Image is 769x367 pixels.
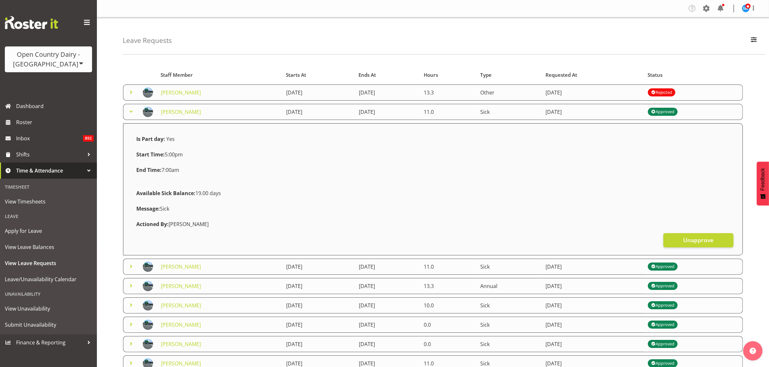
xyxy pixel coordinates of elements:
div: Leave [2,210,95,223]
td: [DATE] [542,84,644,101]
button: Filter Employees [747,34,761,48]
div: Approved [651,282,674,290]
a: [PERSON_NAME] [161,283,201,290]
td: Annual [477,278,542,294]
span: Submit Unavailability [5,320,92,330]
strong: Message: [136,205,160,212]
div: Approved [651,321,674,329]
td: [DATE] [355,336,420,352]
img: jayden-vincent526be9264d371de1c61c32976aef3f65.png [143,300,153,311]
td: [DATE] [282,317,355,333]
strong: Start Time: [136,151,165,158]
h4: Leave Requests [123,37,172,44]
span: View Leave Balances [5,242,92,252]
span: View Unavailability [5,304,92,313]
td: [DATE] [282,297,355,313]
td: [DATE] [355,104,420,120]
td: Sick [477,259,542,275]
td: Other [477,84,542,101]
td: [DATE] [355,317,420,333]
a: [PERSON_NAME] [161,360,201,367]
span: 892 [83,135,94,142]
td: 0.0 [420,317,476,333]
span: Unapprove [683,236,713,244]
span: Shifts [16,150,84,159]
span: View Leave Requests [5,258,92,268]
button: Unapprove [663,233,733,247]
td: 13.3 [420,278,476,294]
span: Feedback [760,168,766,191]
span: 7:00am [136,166,179,174]
td: [DATE] [542,317,644,333]
td: [DATE] [542,278,644,294]
span: Apply for Leave [5,226,92,236]
div: Approved [651,108,674,116]
span: Time & Attendance [16,166,84,175]
a: View Leave Balances [2,239,95,255]
span: View Timesheets [5,197,92,206]
span: 5:00pm [136,151,183,158]
td: Sick [477,317,542,333]
img: jayden-vincent526be9264d371de1c61c32976aef3f65.png [143,87,153,98]
div: Approved [651,302,674,309]
td: [DATE] [542,259,644,275]
div: Timesheet [2,180,95,193]
a: [PERSON_NAME] [161,108,201,115]
td: [DATE] [282,259,355,275]
td: 10.0 [420,297,476,313]
div: Unavailability [2,287,95,301]
span: Inbox [16,134,83,143]
a: View Unavailability [2,301,95,317]
td: [DATE] [542,104,644,120]
strong: Actioned By: [136,221,169,228]
a: [PERSON_NAME] [161,263,201,270]
a: View Leave Requests [2,255,95,271]
a: [PERSON_NAME] [161,321,201,328]
a: Leave/Unavailability Calendar [2,271,95,287]
td: [DATE] [355,259,420,275]
div: Approved [651,340,674,348]
div: Sick [132,201,733,216]
td: Sick [477,104,542,120]
td: [DATE] [282,84,355,101]
span: Requested At [546,71,577,79]
span: Finance & Reporting [16,338,84,347]
td: [DATE] [542,297,644,313]
td: [DATE] [282,336,355,352]
img: steve-webb8258.jpg [742,5,750,12]
td: [DATE] [542,336,644,352]
td: Sick [477,297,542,313]
td: 0.0 [420,336,476,352]
strong: End Time: [136,166,161,174]
span: Leave/Unavailability Calendar [5,274,92,284]
a: Submit Unavailability [2,317,95,333]
span: Yes [166,135,175,143]
td: [DATE] [282,104,355,120]
div: 19.00 days [132,185,733,201]
a: [PERSON_NAME] [161,89,201,96]
button: Feedback - Show survey [757,162,769,205]
a: View Timesheets [2,193,95,210]
a: [PERSON_NAME] [161,302,201,309]
img: help-xxl-2.png [750,348,756,354]
span: Ends At [359,71,376,79]
td: [DATE] [355,84,420,101]
img: jayden-vincent526be9264d371de1c61c32976aef3f65.png [143,339,153,349]
span: Roster [16,117,94,127]
img: jayden-vincent526be9264d371de1c61c32976aef3f65.png [143,320,153,330]
td: [DATE] [355,297,420,313]
span: Dashboard [16,101,94,111]
div: Approved [651,263,674,271]
strong: Available Sick Balance: [136,190,195,197]
img: jayden-vincent526be9264d371de1c61c32976aef3f65.png [143,281,153,291]
td: Sick [477,336,542,352]
span: Type [480,71,492,79]
td: [DATE] [282,278,355,294]
td: [DATE] [355,278,420,294]
span: Staff Member [161,71,193,79]
td: 11.0 [420,104,476,120]
div: Rejected [651,89,672,96]
span: Status [648,71,663,79]
img: jayden-vincent526be9264d371de1c61c32976aef3f65.png [143,262,153,272]
img: Rosterit website logo [5,16,58,29]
